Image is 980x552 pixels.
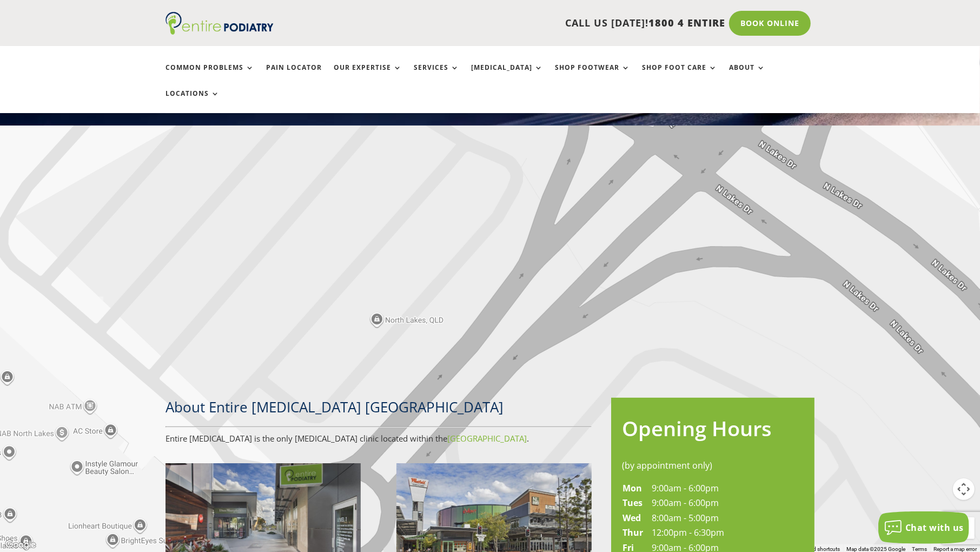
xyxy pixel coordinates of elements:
img: logo (1) [165,12,274,35]
a: Book Online [729,11,811,36]
a: Our Expertise [334,64,402,87]
a: Pain Locator [266,64,322,87]
span: 1800 4 ENTIRE [648,16,725,29]
a: Common Problems [165,64,254,87]
strong: Wed [623,512,641,524]
td: 9:00am - 6:00pm [651,496,792,511]
p: Entire [MEDICAL_DATA] is the only [MEDICAL_DATA] clinic located within the . [165,432,592,446]
a: [MEDICAL_DATA] [471,64,543,87]
h2: About Entire [MEDICAL_DATA] [GEOGRAPHIC_DATA] [165,397,592,422]
a: Shop Footwear [555,64,630,87]
button: Chat with us [878,511,969,544]
strong: Tues [623,497,643,509]
h2: Opening Hours [622,414,804,448]
strong: Mon [623,482,642,494]
td: 9:00am - 6:00pm [651,481,792,496]
strong: Thur [623,527,643,538]
a: About [729,64,765,87]
td: 12:00pm - 6:30pm [651,525,792,541]
p: CALL US [DATE]! [315,16,725,30]
a: Entire Podiatry [165,26,274,37]
a: [GEOGRAPHIC_DATA] [447,433,527,444]
span: Chat with us [905,522,964,534]
div: (by appointment only) [622,459,804,473]
td: 8:00am - 5:00pm [651,511,792,526]
a: Services [414,64,459,87]
a: Shop Foot Care [642,64,717,87]
a: Locations [165,90,220,113]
